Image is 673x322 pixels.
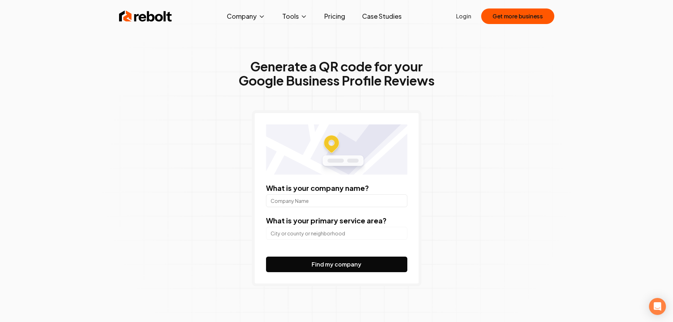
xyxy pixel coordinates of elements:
[481,8,554,24] button: Get more business
[221,9,271,23] button: Company
[456,12,471,21] a: Login
[649,298,666,315] div: Open Intercom Messenger
[266,183,369,192] label: What is your company name?
[266,227,407,240] input: City or county or neighborhood
[266,257,407,272] button: Find my company
[119,9,172,23] img: Rebolt Logo
[356,9,407,23] a: Case Studies
[266,194,407,207] input: Company Name
[319,9,351,23] a: Pricing
[238,59,435,88] h1: Generate a QR code for your Google Business Profile Reviews
[277,9,313,23] button: Tools
[266,216,386,225] label: What is your primary service area?
[266,124,407,175] img: Location map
